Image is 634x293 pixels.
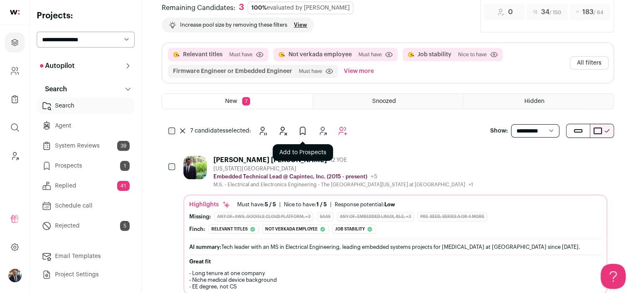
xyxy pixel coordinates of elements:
p: Autopilot [40,61,75,71]
span: 1 [120,161,130,171]
span: 7 candidates [190,128,226,134]
img: 6d6019fcf8f639ee458eb1a36603a7b13072272803c19e6e11cc21855c383f89.jpg [183,156,207,179]
div: Any of: AWS, Google Cloud Platform, +3 [214,212,313,221]
span: Low [384,202,395,207]
div: Pre-seed, Series A or 4 more [417,212,487,221]
h2: Great fit [189,258,601,265]
a: Leads (Backoffice) [5,146,25,166]
div: M.S. - Electrical and Electronics Engineering - The [GEOGRAPHIC_DATA][US_STATE] at [GEOGRAPHIC_DATA] [213,181,473,188]
div: Any of: Embedded Linux, BLE, +3 [337,212,414,221]
p: Show: [490,127,508,135]
button: Job stability [418,50,451,59]
a: Hidden [464,94,614,109]
span: 0 [508,7,513,17]
div: Tech leader with an MS in Electrical Engineering, leading embedded systems projects for [MEDICAL_... [189,243,601,251]
a: Project Settings [37,266,135,283]
span: Must have [358,51,382,58]
button: Add to Autopilot [334,123,351,139]
img: wellfound-shorthand-0d5821cbd27db2630d0214b213865d53afaa358527fdda9d0ea32b1df1b89c2c.svg [10,10,20,15]
h2: Projects: [37,10,135,22]
a: Prospects1 [37,158,135,174]
a: Company Lists [5,89,25,109]
span: 5 / 5 [265,202,276,207]
a: Schedule call [37,198,135,214]
div: [PERSON_NAME] [PERSON_NAME] [213,156,327,164]
span: Nice to have [458,51,487,58]
a: Rejected5 [37,218,135,234]
a: System Reviews39 [37,138,135,154]
p: - Long tenure at one company - Niche medical device background - EE degree, not CS [189,270,601,290]
p: Embedded Technical Lead @ Capintec, Inc. (2015 - present) [213,173,367,180]
div: Not verkada employee [262,225,329,234]
button: Add to Shortlist [314,123,331,139]
ul: | | [237,201,395,208]
button: View more [342,65,376,78]
span: Hidden [524,98,544,104]
a: Projects [5,33,25,53]
a: Company and ATS Settings [5,61,25,81]
span: +5 [371,174,377,180]
div: evaluated by [PERSON_NAME] [248,2,353,14]
span: 7 [242,97,250,105]
span: +1 [469,182,473,187]
span: Snoozed [372,98,396,104]
span: 12 YOE [330,157,347,163]
a: Snoozed [313,94,463,109]
div: SaaS [317,212,333,221]
button: Snooze [254,123,271,139]
a: View [294,22,307,28]
span: 5 [120,221,130,231]
a: Replied41 [37,178,135,194]
span: Remaining Candidates: [162,3,236,13]
div: Highlights [189,200,231,209]
button: Open dropdown [8,269,22,282]
div: Response potential: [335,201,395,208]
a: Agent [37,118,135,134]
button: Search [37,81,135,98]
span: 100% [251,5,267,11]
div: Finch: [189,226,205,233]
button: Autopilot [37,58,135,74]
span: 183 [582,7,604,17]
div: [US_STATE][GEOGRAPHIC_DATA] [213,165,473,172]
span: Must have [299,68,322,75]
button: Not verkada employee [288,50,352,59]
div: Add to Prospects [273,144,333,161]
span: Must have [229,51,253,58]
button: Hide [274,123,291,139]
button: All filters [570,56,609,70]
span: AI summary: [189,244,221,250]
button: Firmware Engineer or Embedded Engineer [173,67,292,75]
span: 39 [117,141,130,151]
button: Add to Prospects [294,123,311,139]
span: / 64 [594,10,604,15]
p: Search [40,84,67,94]
a: Search [37,98,135,114]
span: selected: [190,127,251,135]
div: Nice to have: [284,201,327,208]
button: Relevant titles [183,50,223,59]
img: 18202275-medium_jpg [8,269,22,282]
span: / 150 [549,10,561,15]
div: Job stability [332,225,376,234]
div: Must have: [237,201,276,208]
a: Email Templates [37,248,135,265]
span: 41 [117,181,130,191]
div: Relevant titles [208,225,259,234]
p: Increase pool size by removing these filters [180,22,287,28]
span: 1 / 5 [316,202,327,207]
span: 34 [541,7,561,17]
iframe: Help Scout Beacon - Open [601,264,626,289]
span: New [225,98,237,104]
div: 3 [239,3,244,13]
div: Missing: [189,213,211,220]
